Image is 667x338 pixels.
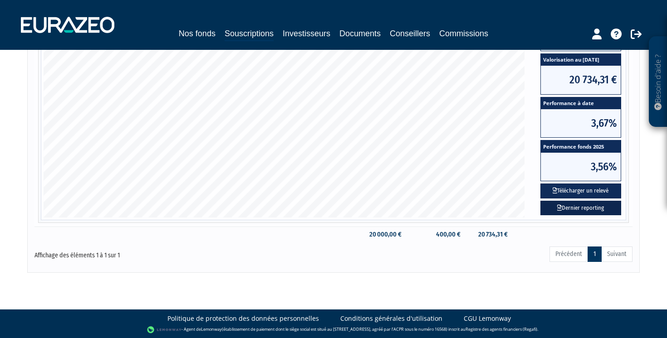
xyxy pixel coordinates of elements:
div: - Agent de (établissement de paiement dont le siège social est situé au [STREET_ADDRESS], agréé p... [9,325,658,334]
a: Politique de protection des données personnelles [167,314,319,323]
button: Télécharger un relevé [540,183,621,198]
span: Performance fonds 2025 [541,140,621,153]
span: 3,56% [541,153,621,181]
a: Souscriptions [225,27,274,41]
a: Conditions générales d'utilisation [340,314,442,323]
a: CGU Lemonway [464,314,511,323]
td: 20 734,31 € [465,227,513,242]
td: 20 000,00 € [354,227,406,242]
span: Valorisation au [DATE] [541,54,621,66]
img: 1732889491-logotype_eurazeo_blanc_rvb.png [21,17,114,33]
p: Besoin d'aide ? [653,41,663,123]
a: Commissions [439,27,488,40]
span: 3,67% [541,109,621,137]
a: Registre des agents financiers (Regafi) [466,326,537,332]
span: 20 734,31 € [541,66,621,94]
a: Lemonway [201,326,222,332]
a: Nos fonds [179,27,216,40]
img: logo-lemonway.png [147,325,182,334]
a: Investisseurs [283,27,330,40]
span: Performance à date [541,97,621,110]
a: 1 [588,246,602,262]
a: Documents [339,27,381,40]
a: Dernier reporting [540,201,621,216]
div: Affichage des éléments 1 à 1 sur 1 [34,246,276,260]
td: 400,00 € [406,227,465,242]
a: Conseillers [390,27,430,40]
